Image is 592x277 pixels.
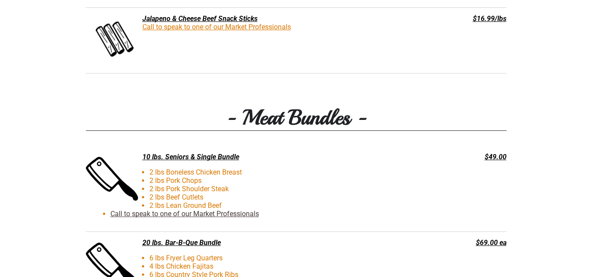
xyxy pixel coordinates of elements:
[142,23,291,31] a: Call to speak to one of our Market Professionals
[422,14,507,23] div: $16.99/lbs
[422,153,507,161] div: $49.00
[110,254,425,262] li: 6 lbs Fryer Leg Quarters
[110,262,425,270] li: 4 lbs Chicken Fajitas
[110,185,425,193] li: 2 lbs Pork Shoulder Steak
[86,238,418,247] div: 20 lbs. Bar-B-Que Bundle
[422,238,507,247] div: $69.00 ea
[110,168,425,176] li: 2 lbs Boneless Chicken Breast
[110,201,425,210] li: 2 lbs Lean Ground Beef
[110,210,259,218] a: Call to speak to one of our Market Professionals
[86,153,418,161] div: 10 lbs. Seniors & Single Bundle
[110,193,425,201] li: 2 lbs Beef Cutlets
[86,104,507,131] h3: - Meat Bundles -
[86,14,418,23] div: Jalapeno & Cheese Beef Snack Sticks
[110,176,425,185] li: 2 lbs Pork Chops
